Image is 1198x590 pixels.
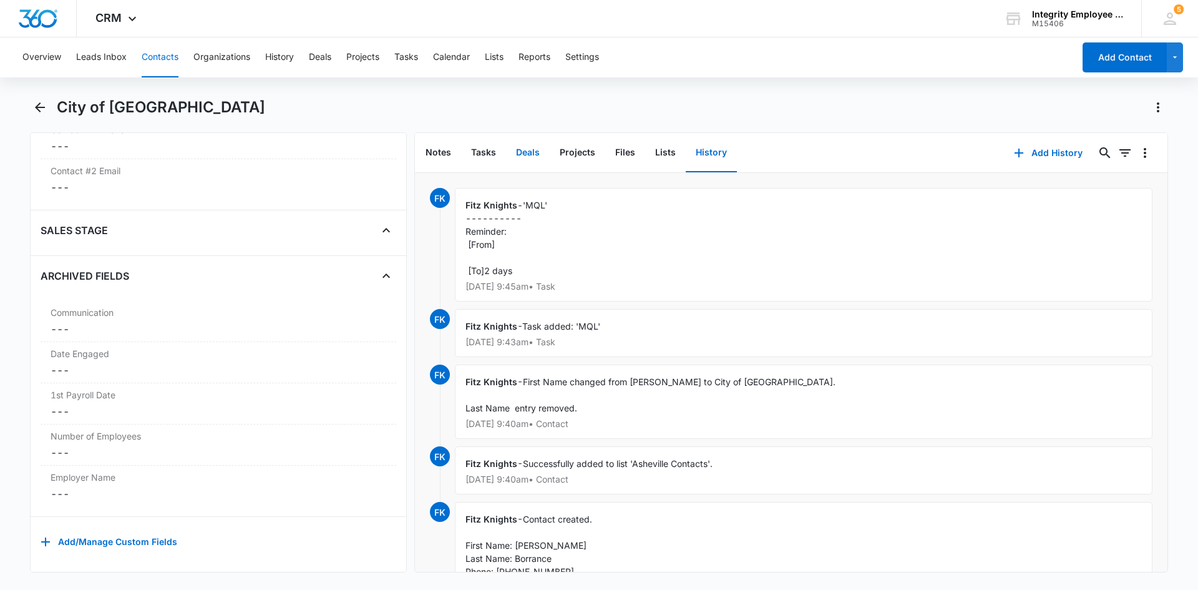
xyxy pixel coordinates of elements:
[506,134,550,172] button: Deals
[522,321,600,332] span: Task added: 'MQL'
[309,37,331,77] button: Deals
[51,471,386,484] label: Employer Name
[455,188,1152,302] div: -
[465,514,517,524] span: Fitz Knights
[465,420,1142,428] p: [DATE] 9:40am • Contact
[265,37,294,77] button: History
[1095,143,1115,163] button: Search...
[416,134,461,172] button: Notes
[1174,4,1184,14] div: notifications count
[1032,19,1123,28] div: account id
[376,266,396,286] button: Close
[30,97,49,117] button: Back
[455,446,1152,494] div: -
[57,98,265,117] h1: City of [GEOGRAPHIC_DATA]
[41,301,396,342] div: Communication---
[1174,4,1184,14] span: 5
[523,458,713,469] span: Successfully added to list 'Asheville Contacts'.
[430,309,450,329] span: FK
[465,282,1142,291] p: [DATE] 9:45am • Task
[22,37,61,77] button: Overview
[51,180,386,195] dd: ---
[51,445,386,460] dd: ---
[430,188,450,208] span: FK
[95,11,122,24] span: CRM
[455,309,1152,357] div: -
[51,388,386,401] label: 1st Payroll Date
[51,347,386,360] label: Date Engaged
[455,365,1152,439] div: -
[519,37,550,77] button: Reports
[41,268,129,283] h4: ARCHIVED FIELDS
[41,541,177,551] a: Add/Manage Custom Fields
[41,527,177,557] button: Add/Manage Custom Fields
[433,37,470,77] button: Calendar
[430,365,450,385] span: FK
[1083,42,1167,72] button: Add Contact
[193,37,250,77] button: Organizations
[346,37,379,77] button: Projects
[465,376,517,387] span: Fitz Knights
[1148,97,1168,117] button: Actions
[605,134,645,172] button: Files
[430,446,450,466] span: FK
[76,37,127,77] button: Leads Inbox
[41,425,396,466] div: Number of Employees---
[550,134,605,172] button: Projects
[51,322,386,337] dd: ---
[51,404,386,419] dd: ---
[465,458,517,469] span: Fitz Knights
[51,430,386,443] label: Number of Employees
[51,139,386,154] dd: ---
[461,134,506,172] button: Tasks
[41,342,396,383] div: Date Engaged---
[485,37,504,77] button: Lists
[686,134,737,172] button: History
[430,502,450,522] span: FK
[565,37,599,77] button: Settings
[465,475,1142,484] p: [DATE] 9:40am • Contact
[465,321,517,332] span: Fitz Knights
[41,383,396,425] div: 1st Payroll Date---
[51,486,386,501] dd: ---
[51,363,386,378] dd: ---
[51,164,386,177] label: Contact #2 Email
[1115,143,1135,163] button: Filters
[51,306,386,319] label: Communication
[465,338,1142,347] p: [DATE] 9:43am • Task
[41,466,396,506] div: Employer Name---
[465,376,835,413] span: First Name changed from [PERSON_NAME] to City of [GEOGRAPHIC_DATA]. Last Name entry removed.
[1032,9,1123,19] div: account name
[465,200,517,210] span: Fitz Knights
[1001,138,1095,168] button: Add History
[376,220,396,240] button: Close
[394,37,418,77] button: Tasks
[41,159,396,200] div: Contact #2 Email---
[41,118,396,159] div: Contact #2 Phone---
[41,223,108,238] h4: SALES STAGE
[142,37,178,77] button: Contacts
[1135,143,1155,163] button: Overflow Menu
[645,134,686,172] button: Lists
